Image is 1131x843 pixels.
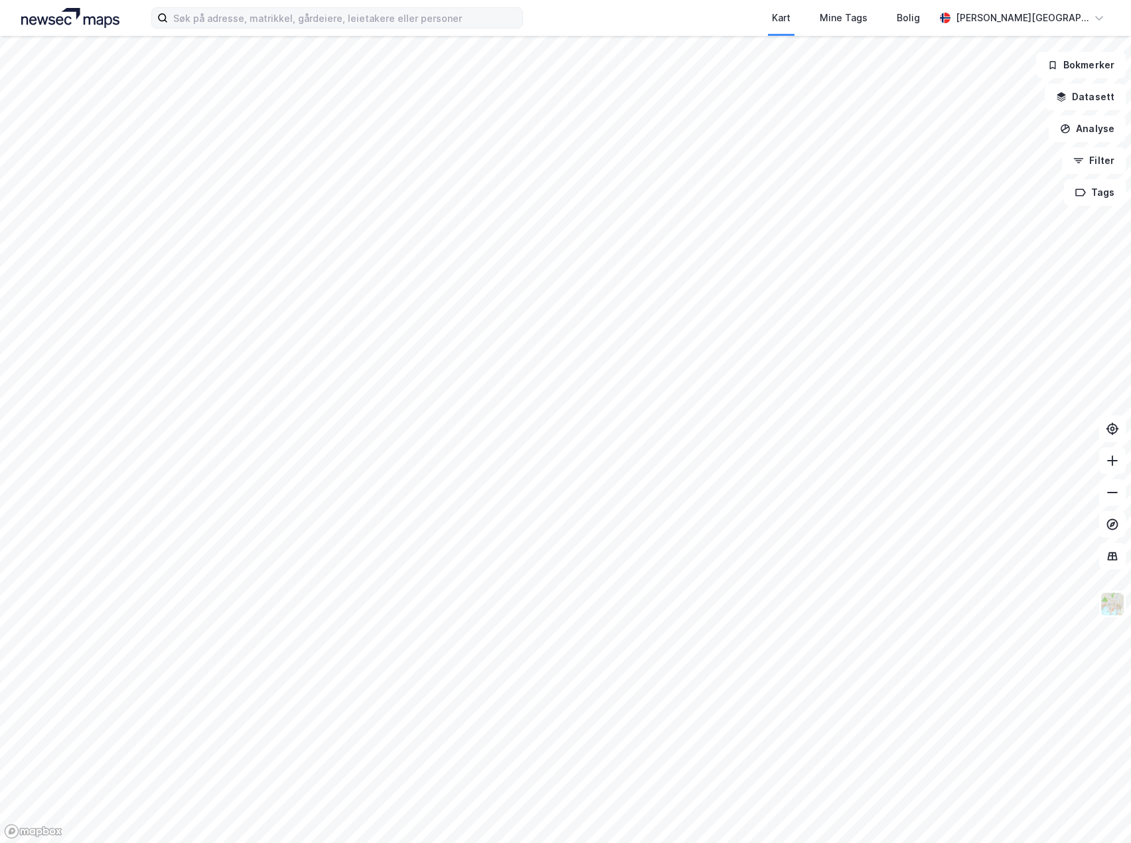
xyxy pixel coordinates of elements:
[168,8,522,28] input: Søk på adresse, matrikkel, gårdeiere, leietakere eller personer
[21,8,119,28] img: logo.a4113a55bc3d86da70a041830d287a7e.svg
[1065,779,1131,843] iframe: Chat Widget
[772,10,791,26] div: Kart
[1065,779,1131,843] div: Kontrollprogram for chat
[897,10,920,26] div: Bolig
[820,10,867,26] div: Mine Tags
[956,10,1089,26] div: [PERSON_NAME][GEOGRAPHIC_DATA]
